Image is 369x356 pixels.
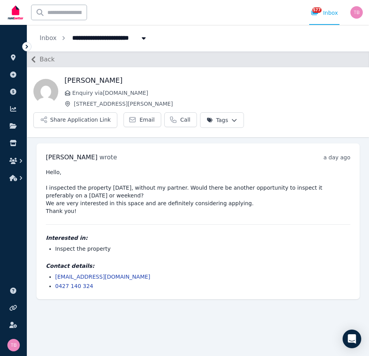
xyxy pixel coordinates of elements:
[99,154,117,161] span: wrote
[55,274,150,280] a: [EMAIL_ADDRESS][DOMAIN_NAME]
[350,6,363,19] img: Tracy Barrett
[33,112,117,128] button: Share Application Link
[27,25,160,51] nav: Breadcrumb
[200,112,244,128] button: Tags
[74,100,363,108] span: [STREET_ADDRESS][PERSON_NAME]
[124,112,161,127] a: Email
[139,116,155,124] span: Email
[46,262,350,270] h4: Contact details:
[33,79,58,104] img: Annabelle
[324,154,350,161] time: a day ago
[46,168,350,215] pre: Hello, I inspected the property [DATE], without my partner. Would there be another opportunity to...
[46,154,97,161] span: [PERSON_NAME]
[55,245,350,253] li: Inspect the property
[6,3,25,22] img: RentBetter
[55,283,93,289] a: 0427 140 324
[40,55,55,64] span: Back
[27,53,55,66] button: Back
[311,9,338,17] div: Inbox
[40,34,57,42] a: Inbox
[207,116,228,124] span: Tags
[46,234,350,242] h4: Interested in:
[343,330,361,348] div: Open Intercom Messenger
[64,75,363,86] h1: [PERSON_NAME]
[7,339,20,351] img: Tracy Barrett
[164,112,197,127] a: Call
[180,116,190,124] span: Call
[312,7,322,13] span: 577
[72,89,363,97] span: Enquiry via [DOMAIN_NAME]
